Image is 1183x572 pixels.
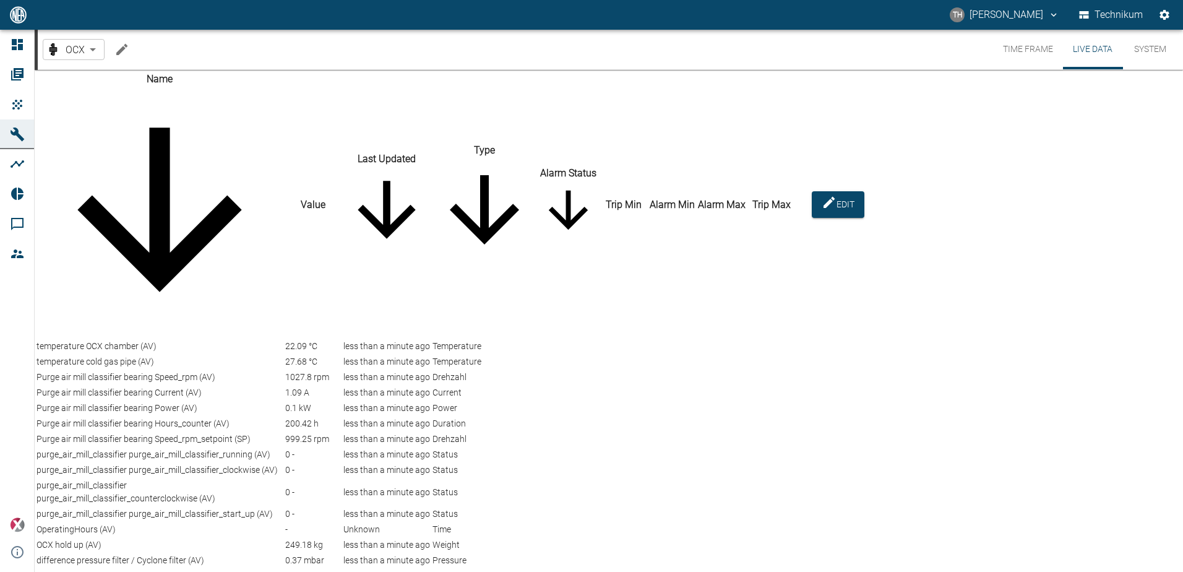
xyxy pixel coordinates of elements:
[66,43,85,57] span: OCX
[432,71,537,338] th: Type
[343,554,430,567] div: 8/19/2025, 8:35:24 AM
[432,370,537,384] td: Drehzahl
[285,371,341,384] div: 1027.7999 rpm
[343,486,430,499] div: 8/19/2025, 8:35:24 AM
[1153,4,1176,26] button: Settings
[9,6,28,23] img: logo
[285,417,341,430] div: 200.41667 h
[343,417,430,430] div: 8/19/2025, 8:35:24 AM
[285,486,341,499] div: 0 -
[343,464,430,477] div: 8/19/2025, 8:35:24 AM
[1077,4,1146,26] button: Technikum
[285,554,341,567] div: 0.37 mbar
[110,37,134,62] button: Edit machine
[285,386,341,399] div: 1.0904092 A
[285,340,341,353] div: 22.09 °C
[432,355,537,369] td: Temperature
[432,417,537,431] td: Duration
[538,71,598,338] th: Alarm Status
[343,508,430,521] div: 8/19/2025, 8:35:24 AM
[36,553,283,568] td: difference pressure filter / Cyclone filter (AV)
[600,71,647,338] th: Trip Min
[432,339,537,353] td: Temperature
[432,386,537,400] td: Current
[948,4,1061,26] button: thomas.hosten@neuman-esser.de
[432,253,536,264] span: sort-type
[36,522,283,537] td: OperatingHours (AV)
[36,386,283,400] td: Purge air mill classifier bearing Current (AV)
[46,42,85,57] a: OCX
[539,230,598,242] span: sort-status
[36,479,283,506] td: purge_air_mill_classifier purge_air_mill_classifier_counterclockwise (AV)
[343,522,431,537] td: Unknown
[36,370,283,384] td: Purge air mill classifier bearing Speed_rpm (AV)
[10,518,25,532] img: Xplore Logo
[343,539,430,552] div: 8/19/2025, 8:35:24 AM
[343,448,430,461] div: 8/19/2025, 8:35:24 AM
[432,432,537,446] td: Drehzahl
[285,523,341,536] div: -
[432,522,537,537] td: Time
[285,508,341,521] div: 0 -
[343,355,430,368] div: 8/19/2025, 8:35:24 AM
[432,507,537,521] td: Status
[1063,30,1122,69] button: Live Data
[343,371,430,384] div: 8/19/2025, 8:35:24 AM
[747,71,795,338] th: Trip Max
[432,538,537,552] td: Weight
[343,244,430,256] span: sort-time
[993,30,1063,69] button: Time Frame
[648,71,696,338] th: Alarm Min
[950,7,965,22] div: TH
[1122,30,1178,69] button: System
[36,71,283,338] th: Name
[697,71,746,338] th: Alarm Max
[432,448,537,462] td: Status
[36,339,283,353] td: temperature OCX chamber (AV)
[36,401,283,415] td: Purge air mill classifier bearing Power (AV)
[343,402,430,415] div: 8/19/2025, 8:35:24 AM
[36,538,283,552] td: OCX hold up (AV)
[285,464,341,477] div: 0 -
[36,463,283,477] td: purge_air_mill_classifier purge_air_mill_classifier_clockwise (AV)
[285,448,341,461] div: 0 -
[36,507,283,521] td: purge_air_mill_classifier purge_air_mill_classifier_start_up (AV)
[36,355,283,369] td: temperature cold gas pipe (AV)
[285,402,341,415] div: 0.1000001 kW
[37,324,283,336] span: sort-name
[285,355,341,368] div: 27.68 °C
[343,340,430,353] div: 8/19/2025, 8:35:24 AM
[432,553,537,568] td: Pressure
[432,479,537,506] td: Status
[432,463,537,477] td: Status
[285,433,341,446] div: 999.25 rpm
[36,432,283,446] td: Purge air mill classifier bearing Speed_rpm_setpoint (SP)
[432,401,537,415] td: Power
[343,433,430,446] div: 8/19/2025, 8:35:24 AM
[36,448,283,462] td: purge_air_mill_classifier purge_air_mill_classifier_running (AV)
[285,539,341,552] div: 249.18065 kg
[343,71,431,338] th: Last Updated
[343,386,430,399] div: 8/19/2025, 8:35:24 AM
[36,417,283,431] td: Purge air mill classifier bearing Hours_counter (AV)
[812,191,864,219] button: edit-alarms
[285,71,342,338] th: Value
